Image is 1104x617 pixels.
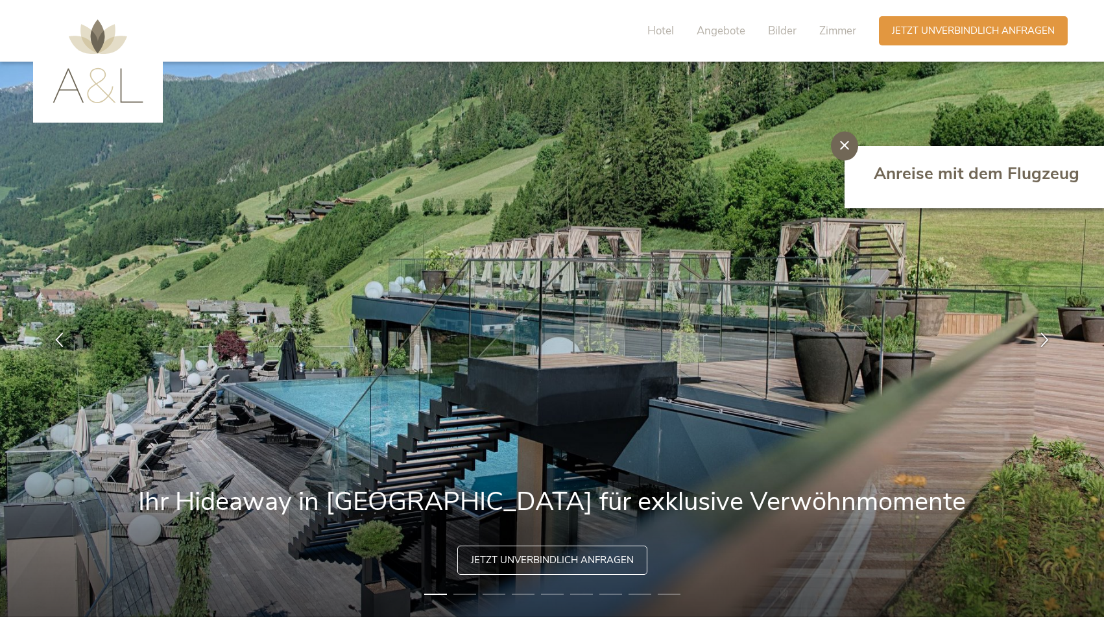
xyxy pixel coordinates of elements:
span: Zimmer [819,23,856,38]
img: AMONTI & LUNARIS Wellnessresort [53,19,143,103]
span: Angebote [697,23,745,38]
a: Anreise mit dem Flugzeug [874,162,1081,192]
span: Bilder [768,23,797,38]
span: Jetzt unverbindlich anfragen [471,553,634,567]
span: Jetzt unverbindlich anfragen [892,24,1055,38]
span: Anreise mit dem Flugzeug [874,162,1079,185]
span: Hotel [647,23,674,38]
